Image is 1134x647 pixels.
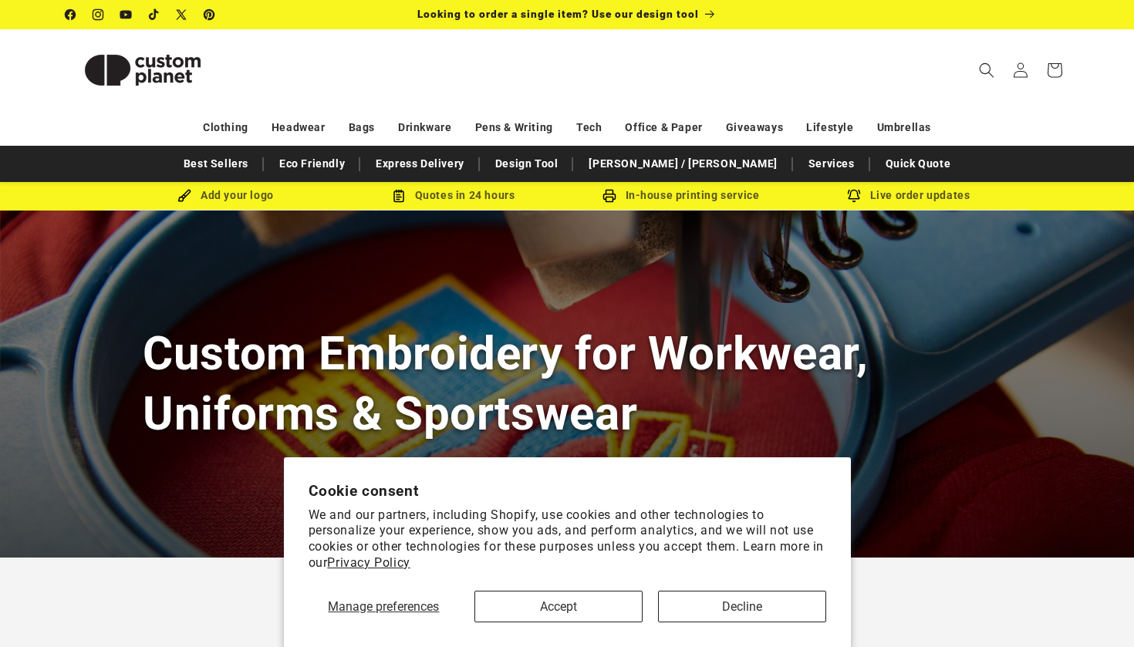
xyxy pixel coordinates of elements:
h2: Cookie consent [309,482,826,500]
a: Quick Quote [878,150,959,177]
a: Best Sellers [176,150,256,177]
a: Office & Paper [625,114,702,141]
img: Order updates [847,189,861,203]
img: Brush Icon [177,189,191,203]
div: In-house printing service [567,186,795,205]
a: Pens & Writing [475,114,553,141]
a: Eco Friendly [272,150,353,177]
h1: Custom Embroidery for Workwear, Uniforms & Sportswear [143,324,991,443]
div: Live order updates [795,186,1022,205]
img: Custom Planet [66,35,220,105]
div: Add your logo [112,186,339,205]
p: We and our partners, including Shopify, use cookies and other technologies to personalize your ex... [309,507,826,571]
div: Quotes in 24 hours [339,186,567,205]
summary: Search [970,53,1004,87]
a: Design Tool [488,150,566,177]
button: Decline [658,591,826,622]
a: Tech [576,114,602,141]
a: Giveaways [726,114,783,141]
a: Services [801,150,862,177]
img: In-house printing [602,189,616,203]
a: Privacy Policy [327,555,410,570]
a: Lifestyle [806,114,853,141]
span: Manage preferences [328,599,439,614]
a: Clothing [203,114,248,141]
a: Drinkware [398,114,451,141]
button: Accept [474,591,643,622]
a: [PERSON_NAME] / [PERSON_NAME] [581,150,785,177]
a: Headwear [272,114,326,141]
a: Bags [349,114,375,141]
button: Manage preferences [309,591,460,622]
span: Looking to order a single item? Use our design tool [417,8,699,20]
a: Umbrellas [877,114,931,141]
a: Custom Planet [60,29,226,110]
a: Express Delivery [368,150,472,177]
img: Order Updates Icon [392,189,406,203]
